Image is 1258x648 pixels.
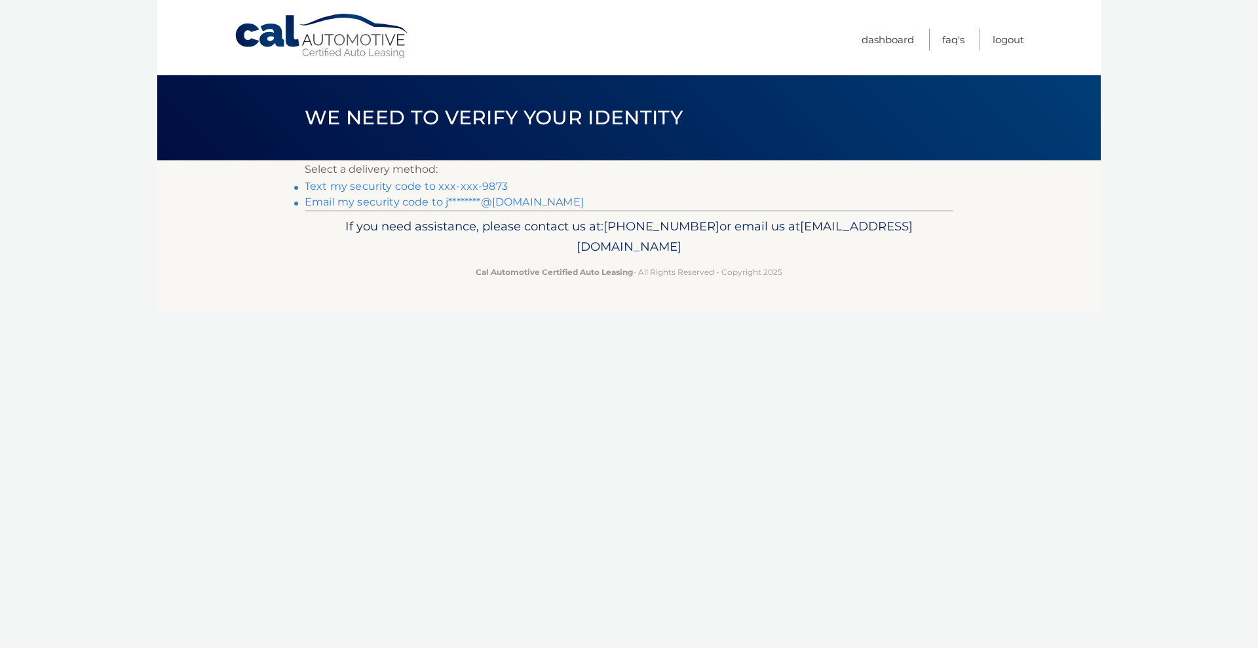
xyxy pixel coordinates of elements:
[305,180,508,192] a: Text my security code to xxx-xxx-9873
[313,265,945,279] p: - All Rights Reserved - Copyright 2025
[942,29,964,50] a: FAQ's
[234,13,411,60] a: Cal Automotive
[862,29,914,50] a: Dashboard
[313,216,945,258] p: If you need assistance, please contact us at: or email us at
[993,29,1024,50] a: Logout
[305,105,683,130] span: We need to verify your identity
[305,196,584,208] a: Email my security code to j********@[DOMAIN_NAME]
[603,219,719,234] span: [PHONE_NUMBER]
[476,267,633,277] strong: Cal Automotive Certified Auto Leasing
[305,160,953,179] p: Select a delivery method:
